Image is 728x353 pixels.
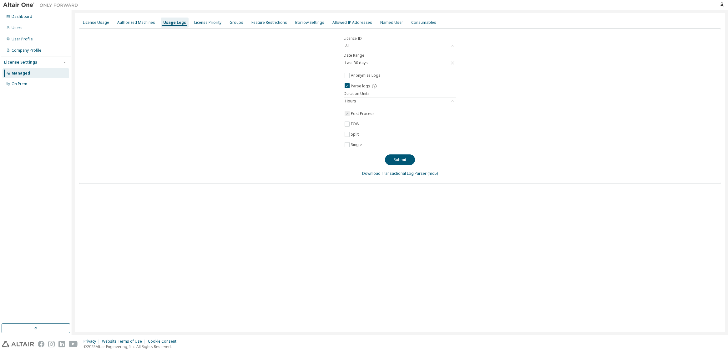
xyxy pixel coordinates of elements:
img: Altair One [3,2,81,8]
div: All [344,43,351,49]
img: linkedin.svg [58,341,65,347]
span: Parse logs [351,84,370,89]
div: Named User [380,20,403,25]
a: Download Transactional Log Parser [362,171,427,176]
img: altair_logo.svg [2,341,34,347]
div: All [344,42,456,50]
div: Usage Logs [163,20,186,25]
div: License Settings [4,60,37,65]
label: Post Process [351,110,376,117]
label: Anonymize Logs [351,72,382,79]
img: youtube.svg [69,341,78,347]
div: Dashboard [12,14,32,19]
div: License Priority [194,20,221,25]
div: Hours [344,97,456,105]
div: License Usage [83,20,109,25]
label: Duration Units [344,91,456,96]
div: Users [12,25,23,30]
button: Submit [385,154,415,165]
div: Last 30 days [344,59,456,67]
img: instagram.svg [48,341,55,347]
div: User Profile [12,37,33,42]
div: Borrow Settings [295,20,324,25]
div: Privacy [83,339,102,344]
div: Last 30 days [344,60,369,66]
div: Allowed IP Addresses [332,20,372,25]
div: Authorized Machines [117,20,155,25]
div: Feature Restrictions [251,20,287,25]
p: © 2025 Altair Engineering, Inc. All Rights Reserved. [83,344,180,349]
label: Split [351,131,360,138]
div: Managed [12,71,30,76]
div: On Prem [12,81,27,86]
div: Groups [230,20,243,25]
a: (md5) [427,171,438,176]
div: Cookie Consent [148,339,180,344]
div: Consumables [411,20,436,25]
label: Licence ID [344,36,456,41]
div: Company Profile [12,48,41,53]
label: EOW [351,120,361,128]
label: Single [351,141,363,148]
div: Hours [344,98,357,105]
label: Date Range [344,53,456,58]
img: facebook.svg [38,341,44,347]
div: Website Terms of Use [102,339,148,344]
